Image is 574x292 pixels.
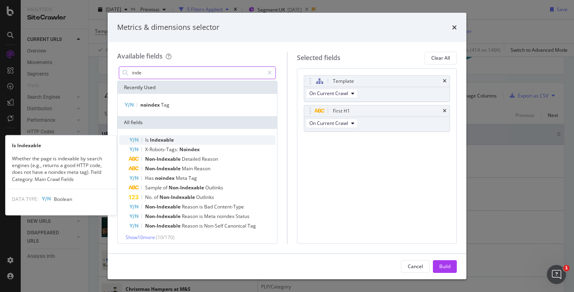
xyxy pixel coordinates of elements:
[431,55,450,61] div: Clear All
[563,265,570,271] span: 1
[182,213,199,220] span: Reason
[199,203,204,210] span: is
[199,222,204,229] span: is
[163,184,169,191] span: of
[182,156,202,162] span: Detailed
[145,184,163,191] span: Sample
[145,222,182,229] span: Non-Indexable
[443,109,446,113] div: times
[304,105,450,132] div: First H1timesOn Current Crawl
[118,81,277,94] div: Recently Used
[401,260,430,273] button: Cancel
[217,213,236,220] span: noindex
[145,156,182,162] span: Non-Indexable
[443,79,446,84] div: times
[159,194,196,201] span: Non-Indexable
[131,67,264,79] input: Search by field name
[6,155,116,183] div: Whether the page is indexable by search engines (e.g., returns a good HTTP code, does not have a ...
[179,146,200,153] span: Noindex
[117,22,219,33] div: Metrics & dimensions selector
[118,116,277,129] div: All fields
[452,22,457,33] div: times
[306,89,358,98] button: On Current Crawl
[161,101,169,108] span: Tag
[145,213,182,220] span: Non-Indexable
[182,222,199,229] span: Reason
[150,136,174,143] span: Indexable
[156,234,175,241] span: ( 10 / 170 )
[176,175,189,181] span: Meta
[126,234,155,241] span: Show 10 more
[297,53,340,62] div: Selected fields
[199,213,204,220] span: is
[117,52,163,60] div: Available fields
[202,156,218,162] span: Reason
[145,194,154,201] span: No.
[306,119,358,128] button: On Current Crawl
[333,77,354,85] div: Template
[108,13,466,279] div: modal
[236,213,250,220] span: Status
[169,184,205,191] span: Non-Indexable
[425,52,457,64] button: Clear All
[182,203,199,210] span: Reason
[155,175,176,181] span: noindex
[145,136,150,143] span: Is
[145,175,155,181] span: Has
[145,203,182,210] span: Non-Indexable
[145,146,179,153] span: X-Robots-Tags:
[214,203,244,210] span: Content-Type
[6,142,116,149] div: Is Indexable
[248,222,256,229] span: Tag
[304,75,450,102] div: TemplatetimesOn Current Crawl
[140,101,161,108] span: noindex
[204,203,214,210] span: Bad
[439,263,450,270] div: Build
[182,165,194,172] span: Main
[433,260,457,273] button: Build
[333,107,350,115] div: First H1
[204,213,217,220] span: Meta
[204,222,224,229] span: Non-Self
[408,263,423,270] div: Cancel
[189,175,197,181] span: Tag
[309,120,348,127] span: On Current Crawl
[196,194,214,201] span: Outlinks
[547,265,566,284] iframe: Intercom live chat
[205,184,223,191] span: Outlinks
[309,90,348,97] span: On Current Crawl
[154,194,159,201] span: of
[145,165,182,172] span: Non-Indexable
[224,222,248,229] span: Canonical
[194,165,210,172] span: Reason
